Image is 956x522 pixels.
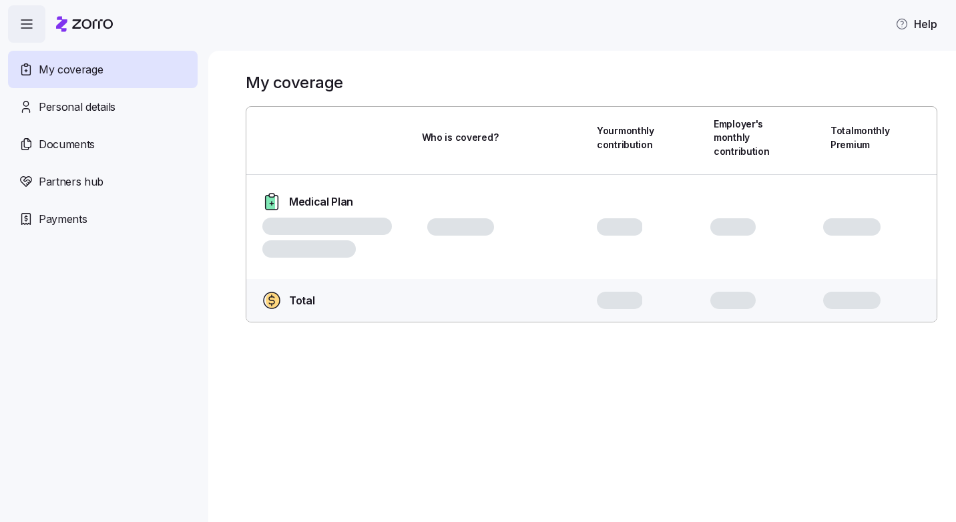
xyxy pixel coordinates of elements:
span: Total monthly Premium [830,124,890,152]
span: Documents [39,136,95,153]
span: Total [289,292,314,309]
button: Help [885,11,948,37]
h1: My coverage [246,72,343,93]
span: Partners hub [39,174,103,190]
span: Payments [39,211,87,228]
a: Documents [8,125,198,163]
span: Personal details [39,99,115,115]
span: Who is covered? [422,131,499,144]
span: My coverage [39,61,103,78]
span: Help [895,16,937,32]
a: My coverage [8,51,198,88]
span: Your monthly contribution [597,124,654,152]
a: Payments [8,200,198,238]
a: Personal details [8,88,198,125]
span: Medical Plan [289,194,353,210]
span: Employer's monthly contribution [714,117,770,158]
a: Partners hub [8,163,198,200]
